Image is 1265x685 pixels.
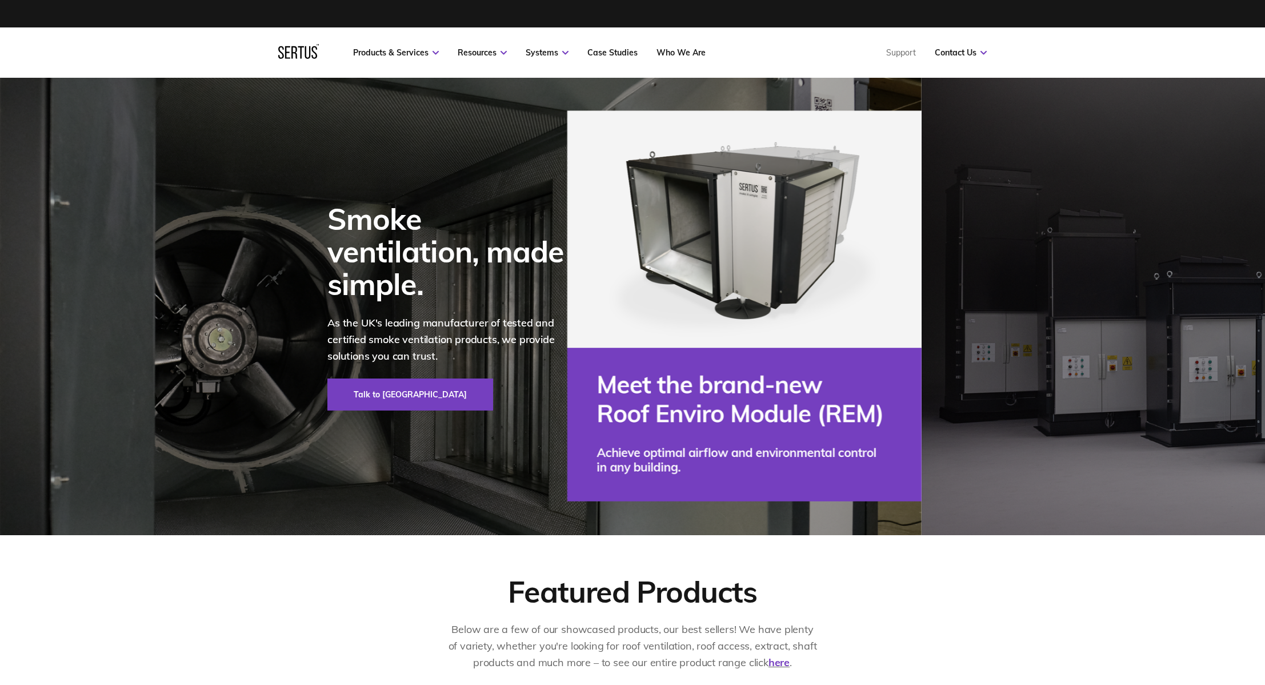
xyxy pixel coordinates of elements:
a: Talk to [GEOGRAPHIC_DATA] [327,379,493,411]
p: As the UK's leading manufacturer of tested and certified smoke ventilation products, we provide s... [327,315,579,364]
a: here [768,656,790,669]
a: Contact Us [935,47,987,58]
a: Products & Services [353,47,439,58]
a: Resources [458,47,507,58]
a: Case Studies [587,47,638,58]
a: Who We Are [656,47,706,58]
a: Support [886,47,916,58]
div: Featured Products [508,573,757,610]
a: Systems [526,47,569,58]
div: Smoke ventilation, made simple. [327,202,579,301]
p: Below are a few of our showcased products, our best sellers! We have plenty of variety, whether y... [447,622,818,671]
